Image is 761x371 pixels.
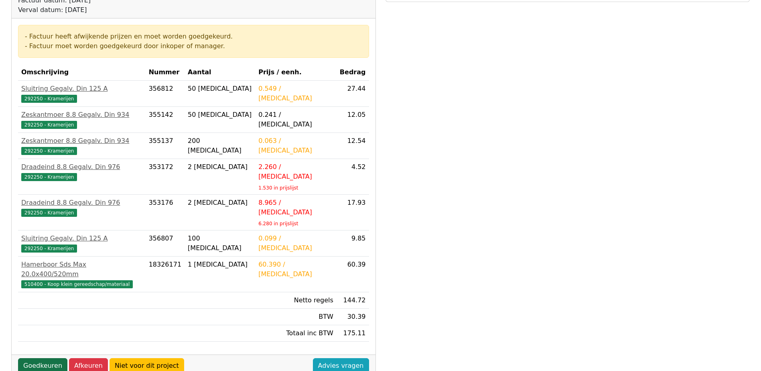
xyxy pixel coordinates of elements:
a: Zeskantmoer 8.8 Gegalv. Din 934292250 - Kramerijen [21,136,142,155]
div: 0.549 / [MEDICAL_DATA] [258,84,333,103]
td: 355137 [146,133,185,159]
div: 2.260 / [MEDICAL_DATA] [258,162,333,181]
div: 8.965 / [MEDICAL_DATA] [258,198,333,217]
th: Prijs / eenh. [255,64,337,81]
th: Omschrijving [18,64,146,81]
div: Verval datum: [DATE] [18,5,170,15]
a: Zeskantmoer 8.8 Gegalv. Din 934292250 - Kramerijen [21,110,142,129]
div: 1 [MEDICAL_DATA] [188,260,252,269]
td: 175.11 [337,325,369,342]
th: Bedrag [337,64,369,81]
div: 0.099 / [MEDICAL_DATA] [258,234,333,253]
span: 292250 - Kramerijen [21,121,77,129]
td: Netto regels [255,292,337,309]
div: Zeskantmoer 8.8 Gegalv. Din 934 [21,136,142,146]
div: - Factuur moet worden goedgekeurd door inkoper of manager. [25,41,362,51]
div: Zeskantmoer 8.8 Gegalv. Din 934 [21,110,142,120]
span: 292250 - Kramerijen [21,147,77,155]
span: 292250 - Kramerijen [21,95,77,103]
span: 510400 - Koop klein gereedschap/materiaal [21,280,133,288]
td: 17.93 [337,195,369,230]
div: 200 [MEDICAL_DATA] [188,136,252,155]
td: 355142 [146,107,185,133]
div: 60.390 / [MEDICAL_DATA] [258,260,333,279]
div: - Factuur heeft afwijkende prijzen en moet worden goedgekeurd. [25,32,362,41]
th: Nummer [146,64,185,81]
td: 12.54 [337,133,369,159]
div: 100 [MEDICAL_DATA] [188,234,252,253]
td: 356807 [146,230,185,257]
div: 0.063 / [MEDICAL_DATA] [258,136,333,155]
td: 60.39 [337,257,369,292]
div: 0.241 / [MEDICAL_DATA] [258,110,333,129]
td: 18326171 [146,257,185,292]
div: 50 [MEDICAL_DATA] [188,84,252,94]
span: 292250 - Kramerijen [21,173,77,181]
div: Draadeind 8.8 Gegalv. Din 976 [21,198,142,208]
a: Sluitring Gegalv. Din 125 A292250 - Kramerijen [21,84,142,103]
div: 2 [MEDICAL_DATA] [188,162,252,172]
span: 292250 - Kramerijen [21,209,77,217]
a: Sluitring Gegalv. Din 125 A292250 - Kramerijen [21,234,142,253]
td: 144.72 [337,292,369,309]
div: Draadeind 8.8 Gegalv. Din 976 [21,162,142,172]
div: 2 [MEDICAL_DATA] [188,198,252,208]
a: Hamerboor Sds Max 20.0x400/520mm510400 - Koop klein gereedschap/materiaal [21,260,142,289]
td: 4.52 [337,159,369,195]
a: Draadeind 8.8 Gegalv. Din 976292250 - Kramerijen [21,198,142,217]
td: 27.44 [337,81,369,107]
span: 292250 - Kramerijen [21,245,77,253]
a: Draadeind 8.8 Gegalv. Din 976292250 - Kramerijen [21,162,142,181]
td: Totaal inc BTW [255,325,337,342]
td: 356812 [146,81,185,107]
td: 12.05 [337,107,369,133]
th: Aantal [185,64,255,81]
div: Hamerboor Sds Max 20.0x400/520mm [21,260,142,279]
div: Sluitring Gegalv. Din 125 A [21,84,142,94]
div: Sluitring Gegalv. Din 125 A [21,234,142,243]
td: 30.39 [337,309,369,325]
td: BTW [255,309,337,325]
sub: 1.530 in prijslijst [258,185,298,191]
sub: 6.280 in prijslijst [258,221,298,226]
td: 353172 [146,159,185,195]
td: 353176 [146,195,185,230]
div: 50 [MEDICAL_DATA] [188,110,252,120]
td: 9.85 [337,230,369,257]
